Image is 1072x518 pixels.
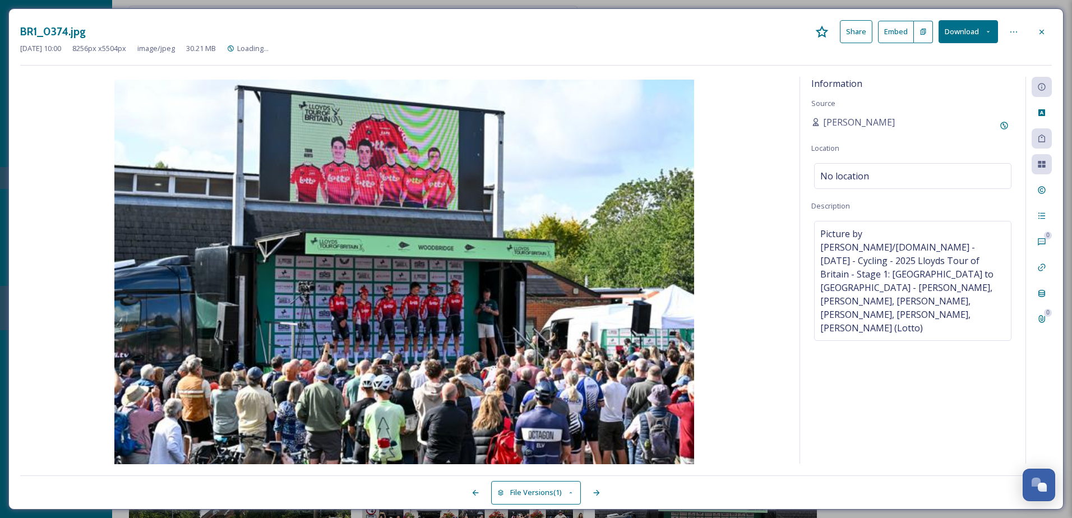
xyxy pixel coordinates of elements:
[939,20,998,43] button: Download
[823,115,895,129] span: [PERSON_NAME]
[811,201,850,211] span: Description
[1044,309,1052,317] div: 0
[820,169,869,183] span: No location
[491,481,581,504] button: File Versions(1)
[1023,469,1055,501] button: Open Chat
[137,43,175,54] span: image/jpeg
[20,80,788,466] img: 7d215283-22e6-427f-91a5-ce9a255b0bbb.jpg
[811,143,839,153] span: Location
[20,43,61,54] span: [DATE] 10:00
[811,77,862,90] span: Information
[878,21,914,43] button: Embed
[1044,232,1052,239] div: 0
[237,43,269,53] span: Loading...
[186,43,216,54] span: 30.21 MB
[72,43,126,54] span: 8256 px x 5504 px
[811,98,835,108] span: Source
[820,227,1005,335] span: Picture by [PERSON_NAME]/[DOMAIN_NAME] - [DATE] - Cycling - 2025 Lloyds Tour of Britain - Stage 1...
[840,20,872,43] button: Share
[20,24,86,40] h3: BR1_0374.jpg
